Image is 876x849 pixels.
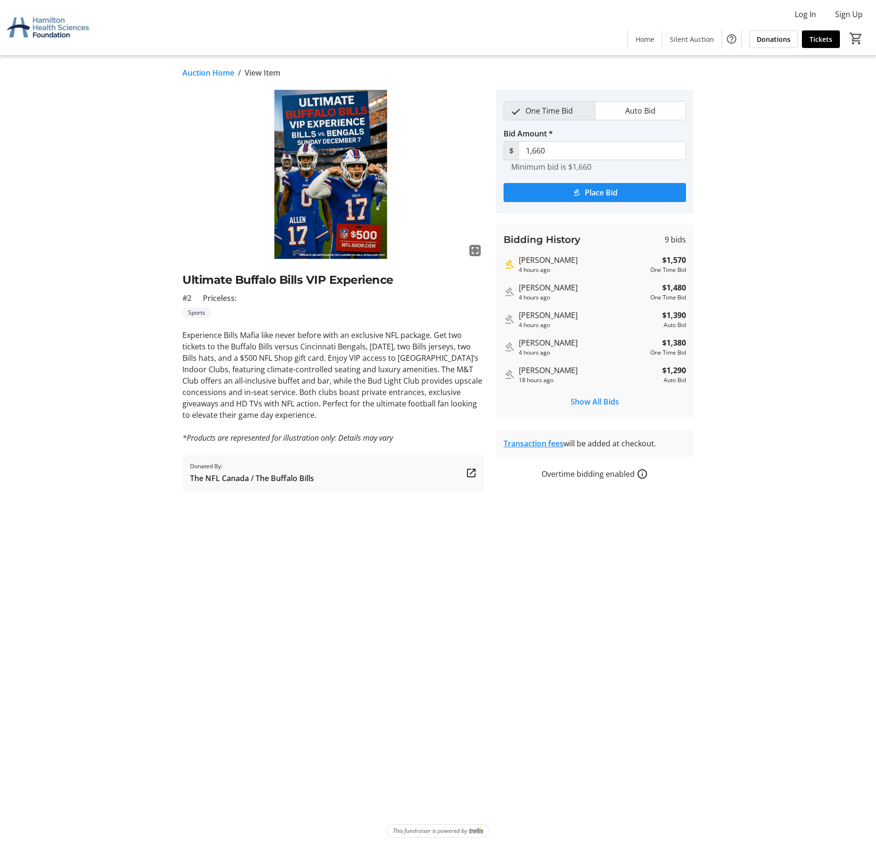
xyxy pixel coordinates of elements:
a: Donations [749,30,798,48]
div: 4 hours ago [519,293,647,302]
span: / [238,67,241,78]
a: Auction Home [182,67,234,78]
div: 4 hours ago [519,266,647,274]
div: [PERSON_NAME] [519,337,647,348]
span: One Time Bid [520,102,579,120]
span: Donations [757,34,790,44]
button: Cart [847,30,865,47]
span: 9 bids [665,234,686,245]
strong: $1,480 [662,282,686,293]
span: #2 [182,292,191,304]
a: Silent Auction [662,30,722,48]
mat-icon: Outbid [504,314,515,325]
mat-icon: Outbid [504,341,515,353]
img: Trellis Logo [469,828,483,834]
tr-hint: Minimum bid is $1,660 [511,162,591,172]
a: Tickets [802,30,840,48]
img: Hamilton Health Sciences Foundation's Logo [6,4,90,51]
mat-icon: fullscreen [469,245,481,256]
div: 18 hours ago [519,376,658,385]
div: One Time Bid [650,266,686,274]
div: Auto Bid [662,321,686,329]
button: Place Bid [504,183,686,202]
span: Silent Auction [670,34,714,44]
div: [PERSON_NAME] [519,282,647,293]
strong: $1,570 [662,254,686,266]
tr-label-badge: Sports [182,308,211,318]
span: Home [636,34,654,44]
div: One Time Bid [650,348,686,357]
img: Image [182,90,485,260]
button: Sign Up [828,7,870,22]
span: This fundraiser is powered by [393,827,467,835]
button: Help [722,29,741,48]
button: Show All Bids [504,392,686,411]
span: Log In [795,9,816,20]
mat-icon: Outbid [504,369,515,380]
a: Donated By:The NFL Canada / The Buffalo Bills [182,455,485,491]
mat-icon: Outbid [504,286,515,298]
span: Priceless: [203,292,237,304]
strong: $1,390 [662,309,686,321]
span: Show All Bids [571,396,619,407]
span: The NFL Canada / The Buffalo Bills [190,473,314,484]
span: Tickets [809,34,832,44]
button: Log In [787,7,824,22]
div: Overtime bidding enabled [496,468,694,480]
span: View Item [245,67,280,78]
strong: $1,380 [662,337,686,348]
div: [PERSON_NAME] [519,254,647,266]
div: Auto Bid [662,376,686,385]
strong: $1,290 [662,365,686,376]
span: Auto Bid [619,102,661,120]
h2: Ultimate Buffalo Bills VIP Experience [182,271,485,289]
div: 4 hours ago [519,348,647,357]
div: [PERSON_NAME] [519,309,658,321]
p: Experience Bills Mafia like never before with an exclusive NFL package. Get two tickets to the Bu... [182,329,485,421]
a: Home [628,30,662,48]
div: [PERSON_NAME] [519,365,658,376]
a: Transaction fees [504,438,563,449]
h3: Bidding History [504,232,581,247]
span: $ [504,141,519,160]
span: Place Bid [585,187,618,198]
div: will be added at checkout. [504,438,686,449]
label: Bid Amount * [504,128,553,139]
span: Sign Up [835,9,863,20]
div: One Time Bid [650,293,686,302]
a: How overtime bidding works for silent auctions [637,468,648,480]
mat-icon: Highest bid [504,259,515,270]
div: 4 hours ago [519,321,658,329]
em: *Products are represented for illustration only: Details may vary [182,433,393,443]
span: Donated By: [190,462,314,471]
